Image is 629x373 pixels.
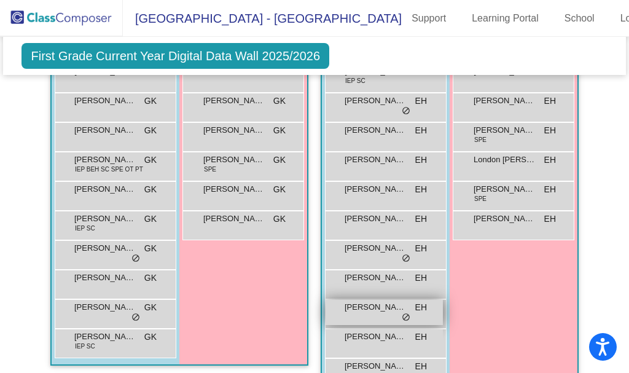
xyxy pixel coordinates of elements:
[123,9,402,28] span: [GEOGRAPHIC_DATA] - [GEOGRAPHIC_DATA]
[273,124,286,137] span: GK
[203,154,265,166] span: [PERSON_NAME]
[144,183,157,196] span: GK
[402,106,410,116] span: do_not_disturb_alt
[544,95,556,108] span: EH
[273,213,286,226] span: GK
[345,183,406,195] span: [PERSON_NAME]
[415,331,427,344] span: EH
[74,272,136,284] span: [PERSON_NAME] [PERSON_NAME]
[474,135,486,144] span: SPE
[273,154,286,167] span: GK
[544,124,556,137] span: EH
[144,154,157,167] span: GK
[203,183,265,195] span: [PERSON_NAME]
[415,242,427,255] span: EH
[74,183,136,195] span: [PERSON_NAME] [PERSON_NAME]
[203,95,265,107] span: [PERSON_NAME]
[203,124,265,136] span: [PERSON_NAME]
[345,124,406,136] span: [PERSON_NAME]
[273,95,286,108] span: GK
[345,213,406,225] span: [PERSON_NAME]
[21,43,329,69] span: First Grade Current Year Digital Data Wall 2025/2026
[345,301,406,313] span: [PERSON_NAME]
[204,165,216,174] span: SPE
[415,183,427,196] span: EH
[273,183,286,196] span: GK
[144,242,157,255] span: GK
[345,154,406,166] span: [PERSON_NAME]
[345,331,406,343] span: [PERSON_NAME]
[144,301,157,314] span: GK
[415,360,427,373] span: EH
[402,254,410,264] span: do_not_disturb_alt
[74,242,136,254] span: [PERSON_NAME]
[74,301,136,313] span: [PERSON_NAME]
[544,183,556,196] span: EH
[345,76,365,85] span: IEP SC
[474,95,535,107] span: [PERSON_NAME]
[474,183,535,195] span: [PERSON_NAME]
[415,272,427,285] span: EH
[131,313,140,323] span: do_not_disturb_alt
[144,213,157,226] span: GK
[74,124,136,136] span: [PERSON_NAME]
[75,165,143,174] span: IEP BEH SC SPE OT PT
[474,194,486,203] span: SPE
[144,124,157,137] span: GK
[75,342,95,351] span: IEP SC
[415,95,427,108] span: EH
[75,224,95,233] span: IEP SC
[544,154,556,167] span: EH
[474,124,535,136] span: [PERSON_NAME]
[144,331,157,344] span: GK
[131,254,140,264] span: do_not_disturb_alt
[203,213,265,225] span: [PERSON_NAME]
[74,95,136,107] span: [PERSON_NAME]
[402,9,456,28] a: Support
[345,242,406,254] span: [PERSON_NAME]
[74,154,136,166] span: [PERSON_NAME] [PERSON_NAME]
[415,154,427,167] span: EH
[345,272,406,284] span: [PERSON_NAME]
[555,9,604,28] a: School
[415,124,427,137] span: EH
[402,313,410,323] span: do_not_disturb_alt
[415,213,427,226] span: EH
[144,272,157,285] span: GK
[144,95,157,108] span: GK
[345,360,406,372] span: [PERSON_NAME]
[544,213,556,226] span: EH
[474,213,535,225] span: [PERSON_NAME]
[74,213,136,225] span: [PERSON_NAME]
[462,9,549,28] a: Learning Portal
[74,331,136,343] span: [PERSON_NAME]
[474,154,535,166] span: London [PERSON_NAME]
[415,301,427,314] span: EH
[345,95,406,107] span: [PERSON_NAME]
